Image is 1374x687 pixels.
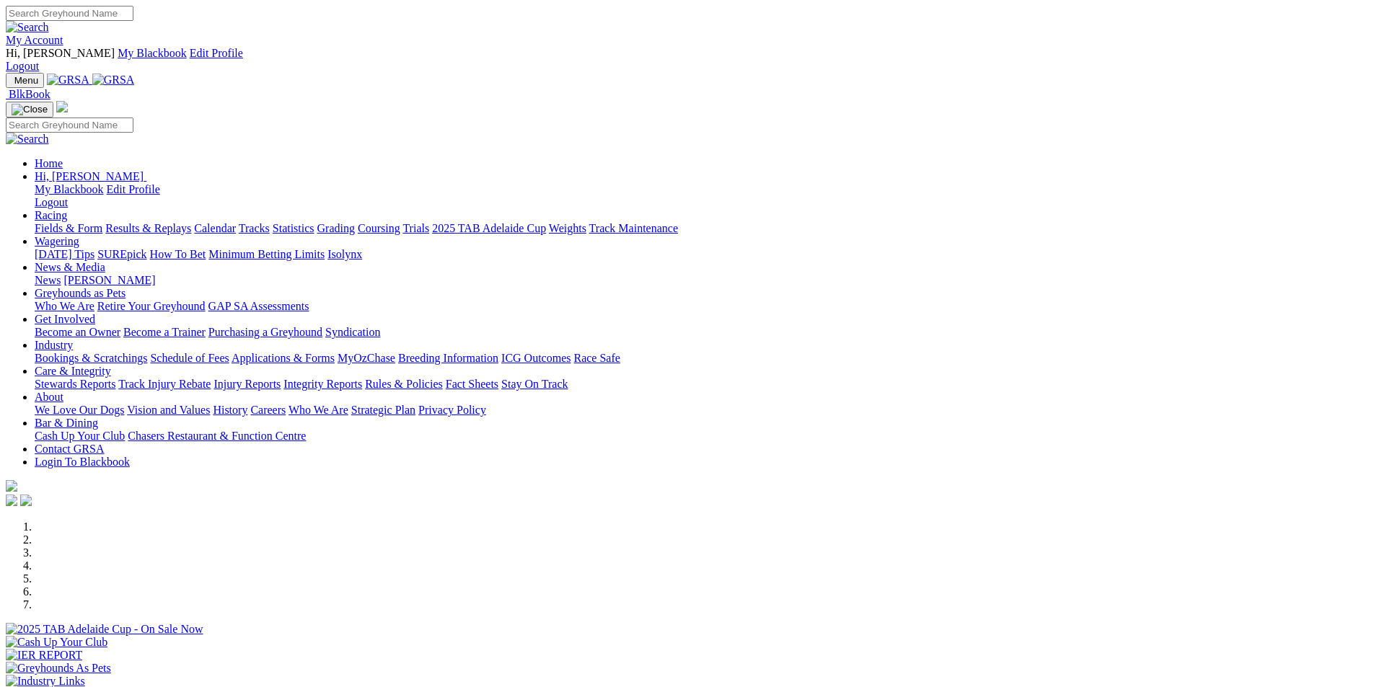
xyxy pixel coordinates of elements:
a: Become an Owner [35,326,120,338]
a: ICG Outcomes [501,352,571,364]
a: Who We Are [35,300,94,312]
a: Fields & Form [35,222,102,234]
a: Calendar [194,222,236,234]
div: Racing [35,222,1368,235]
div: Greyhounds as Pets [35,300,1368,313]
a: About [35,391,63,403]
a: Chasers Restaurant & Function Centre [128,430,306,442]
div: Industry [35,352,1368,365]
a: Hi, [PERSON_NAME] [35,170,146,182]
a: History [213,404,247,416]
img: twitter.svg [20,495,32,506]
img: GRSA [47,74,89,87]
div: Hi, [PERSON_NAME] [35,183,1368,209]
img: logo-grsa-white.png [56,101,68,112]
div: News & Media [35,274,1368,287]
a: Edit Profile [190,47,243,59]
a: Retire Your Greyhound [97,300,206,312]
a: Careers [250,404,286,416]
a: Results & Replays [105,222,191,234]
input: Search [6,118,133,133]
a: Coursing [358,222,400,234]
div: My Account [6,47,1368,73]
a: Bookings & Scratchings [35,352,147,364]
a: News & Media [35,261,105,273]
a: How To Bet [150,248,206,260]
a: Racing [35,209,67,221]
span: Hi, [PERSON_NAME] [35,170,144,182]
a: Stewards Reports [35,378,115,390]
img: 2025 TAB Adelaide Cup - On Sale Now [6,623,203,636]
a: Home [35,157,63,169]
a: SUREpick [97,248,146,260]
img: facebook.svg [6,495,17,506]
a: Applications & Forms [232,352,335,364]
a: Vision and Values [127,404,210,416]
img: Search [6,21,49,34]
a: Track Injury Rebate [118,378,211,390]
a: BlkBook [6,88,50,100]
a: Grading [317,222,355,234]
a: Race Safe [573,352,620,364]
a: Breeding Information [398,352,498,364]
a: Industry [35,339,73,351]
a: Injury Reports [213,378,281,390]
a: Contact GRSA [35,443,104,455]
a: Tracks [239,222,270,234]
a: My Blackbook [35,183,104,195]
a: Integrity Reports [283,378,362,390]
img: Cash Up Your Club [6,636,107,649]
a: Become a Trainer [123,326,206,338]
a: Wagering [35,235,79,247]
button: Toggle navigation [6,102,53,118]
div: Bar & Dining [35,430,1368,443]
img: GRSA [92,74,135,87]
a: News [35,274,61,286]
a: Trials [402,222,429,234]
img: Search [6,133,49,146]
a: Cash Up Your Club [35,430,125,442]
a: Care & Integrity [35,365,111,377]
a: Who We Are [289,404,348,416]
a: Fact Sheets [446,378,498,390]
a: Purchasing a Greyhound [208,326,322,338]
a: Schedule of Fees [150,352,229,364]
div: About [35,404,1368,417]
a: Bar & Dining [35,417,98,429]
a: Isolynx [327,248,362,260]
a: Logout [35,196,68,208]
span: Menu [14,75,38,86]
a: Logout [6,60,39,72]
a: My Account [6,34,63,46]
img: logo-grsa-white.png [6,480,17,492]
a: Weights [549,222,586,234]
a: GAP SA Assessments [208,300,309,312]
a: My Blackbook [118,47,187,59]
a: Track Maintenance [589,222,678,234]
a: MyOzChase [338,352,395,364]
a: [DATE] Tips [35,248,94,260]
a: [PERSON_NAME] [63,274,155,286]
img: IER REPORT [6,649,82,662]
span: Hi, [PERSON_NAME] [6,47,115,59]
div: Wagering [35,248,1368,261]
img: Close [12,104,48,115]
a: Statistics [273,222,314,234]
a: Privacy Policy [418,404,486,416]
a: Login To Blackbook [35,456,130,468]
div: Get Involved [35,326,1368,339]
div: Care & Integrity [35,378,1368,391]
a: Edit Profile [107,183,160,195]
a: Stay On Track [501,378,568,390]
a: Get Involved [35,313,95,325]
a: Minimum Betting Limits [208,248,325,260]
span: BlkBook [9,88,50,100]
input: Search [6,6,133,21]
a: Syndication [325,326,380,338]
img: Greyhounds As Pets [6,662,111,675]
a: Rules & Policies [365,378,443,390]
a: Greyhounds as Pets [35,287,125,299]
a: Strategic Plan [351,404,415,416]
button: Toggle navigation [6,73,44,88]
a: We Love Our Dogs [35,404,124,416]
